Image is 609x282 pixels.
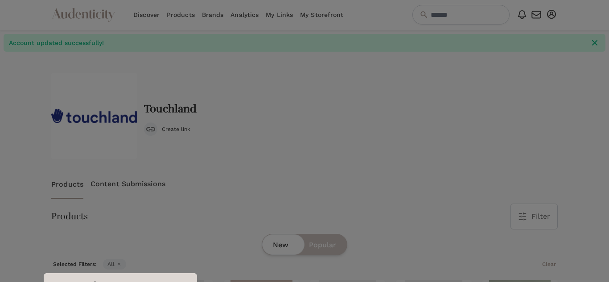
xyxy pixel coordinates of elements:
[51,259,99,270] span: Selected Filters:
[51,73,137,159] img: 637588e861ace04eef377fd3_touchland-p-800.png
[273,240,288,250] span: New
[51,169,83,199] a: Products
[309,240,336,250] span: Popular
[91,169,165,199] a: Content Submissions
[103,259,126,270] span: All
[51,210,88,223] h3: Products
[540,259,558,270] button: Clear
[144,123,190,136] button: Create link
[511,204,557,229] button: Filter
[144,103,197,115] h2: Touchland
[9,38,585,47] span: Account updated successfully!
[531,211,550,222] span: Filter
[162,126,190,133] span: Create link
